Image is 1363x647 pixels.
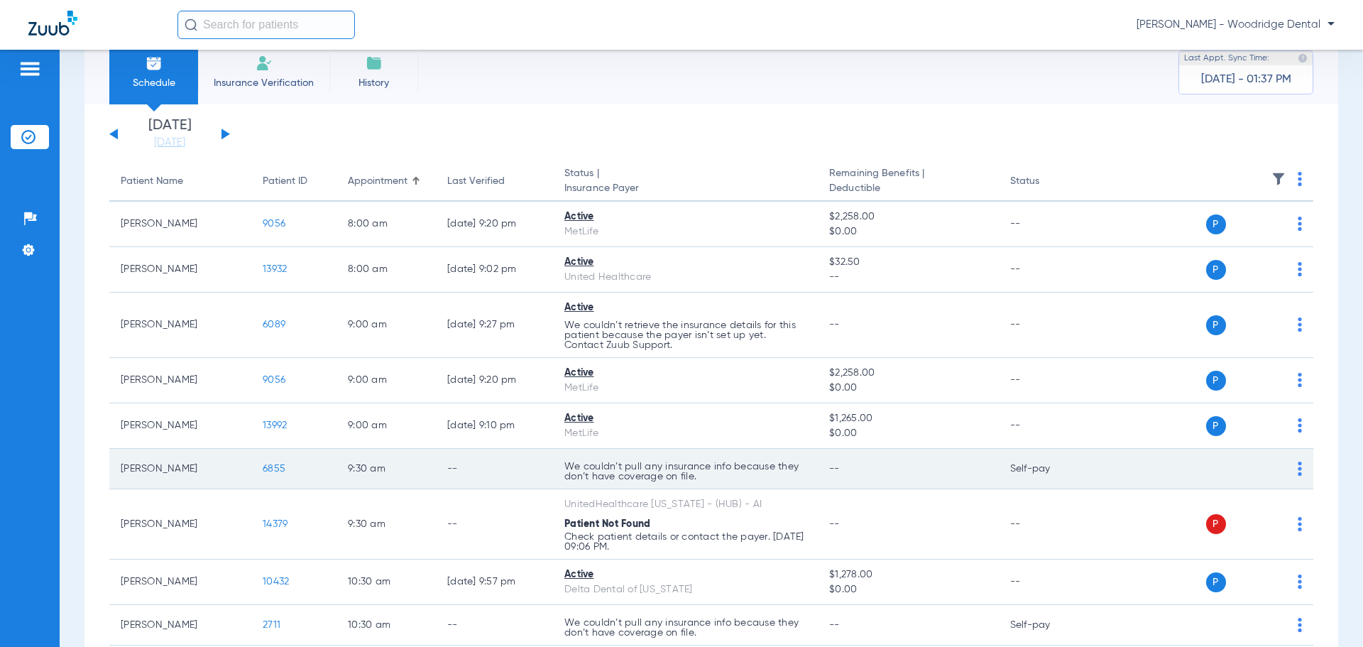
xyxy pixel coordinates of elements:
[1298,462,1302,476] img: group-dot-blue.svg
[1206,371,1226,391] span: P
[127,136,212,150] a: [DATE]
[1298,373,1302,387] img: group-dot-blue.svg
[829,464,840,474] span: --
[1298,217,1302,231] img: group-dot-blue.svg
[28,11,77,36] img: Zuub Logo
[1298,517,1302,531] img: group-dot-blue.svg
[1206,514,1226,534] span: P
[829,366,987,381] span: $2,258.00
[564,366,806,381] div: Active
[127,119,212,150] li: [DATE]
[829,519,840,529] span: --
[18,60,41,77] img: hamburger-icon
[263,577,289,587] span: 10432
[1298,317,1302,332] img: group-dot-blue.svg
[436,403,553,449] td: [DATE] 9:10 PM
[336,358,436,403] td: 9:00 AM
[121,174,183,189] div: Patient Name
[436,247,553,293] td: [DATE] 9:02 PM
[829,582,987,597] span: $0.00
[348,174,407,189] div: Appointment
[564,320,806,350] p: We couldn’t retrieve the insurance details for this patient because the payer isn’t set up yet. C...
[564,582,806,597] div: Delta Dental of [US_STATE]
[336,489,436,560] td: 9:30 AM
[1298,618,1302,632] img: group-dot-blue.svg
[829,381,987,396] span: $0.00
[564,532,806,552] p: Check patient details or contact the payer. [DATE] 09:06 PM.
[146,55,163,72] img: Schedule
[436,293,553,358] td: [DATE] 9:27 PM
[336,449,436,489] td: 9:30 AM
[829,270,987,285] span: --
[109,403,251,449] td: [PERSON_NAME]
[564,210,806,224] div: Active
[999,403,1095,449] td: --
[1298,172,1302,186] img: group-dot-blue.svg
[1137,18,1335,32] span: [PERSON_NAME] - Woodridge Dental
[177,11,355,39] input: Search for patients
[109,358,251,403] td: [PERSON_NAME]
[564,497,806,512] div: UnitedHealthcare [US_STATE] - (HUB) - AI
[564,181,806,196] span: Insurance Payer
[336,293,436,358] td: 9:00 AM
[999,449,1095,489] td: Self-pay
[564,426,806,441] div: MetLife
[999,162,1095,202] th: Status
[1206,416,1226,436] span: P
[564,224,806,239] div: MetLife
[366,55,383,72] img: History
[436,489,553,560] td: --
[1298,575,1302,589] img: group-dot-blue.svg
[263,375,285,385] span: 9056
[999,358,1095,403] td: --
[1298,418,1302,433] img: group-dot-blue.svg
[1206,214,1226,234] span: P
[263,620,280,630] span: 2711
[829,210,987,224] span: $2,258.00
[999,560,1095,605] td: --
[263,464,285,474] span: 6855
[109,605,251,646] td: [PERSON_NAME]
[564,618,806,638] p: We couldn’t pull any insurance info because they don’t have coverage on file.
[109,449,251,489] td: [PERSON_NAME]
[263,174,325,189] div: Patient ID
[436,202,553,247] td: [DATE] 9:20 PM
[263,174,307,189] div: Patient ID
[564,411,806,426] div: Active
[564,567,806,582] div: Active
[436,358,553,403] td: [DATE] 9:20 PM
[348,174,425,189] div: Appointment
[263,519,288,529] span: 14379
[185,18,197,31] img: Search Icon
[564,270,806,285] div: United Healthcare
[829,224,987,239] span: $0.00
[1201,72,1291,87] span: [DATE] - 01:37 PM
[109,489,251,560] td: [PERSON_NAME]
[256,55,273,72] img: Manual Insurance Verification
[564,300,806,315] div: Active
[1184,51,1269,65] span: Last Appt. Sync Time:
[1206,315,1226,335] span: P
[109,202,251,247] td: [PERSON_NAME]
[829,411,987,426] span: $1,265.00
[263,420,287,430] span: 13992
[999,202,1095,247] td: --
[436,449,553,489] td: --
[1206,572,1226,592] span: P
[818,162,998,202] th: Remaining Benefits |
[109,560,251,605] td: [PERSON_NAME]
[1298,262,1302,276] img: group-dot-blue.svg
[999,605,1095,646] td: Self-pay
[263,264,287,274] span: 13932
[447,174,542,189] div: Last Verified
[109,293,251,358] td: [PERSON_NAME]
[829,181,987,196] span: Deductible
[564,519,650,529] span: Patient Not Found
[336,403,436,449] td: 9:00 AM
[999,489,1095,560] td: --
[829,567,987,582] span: $1,278.00
[564,255,806,270] div: Active
[553,162,818,202] th: Status |
[336,202,436,247] td: 8:00 AM
[120,76,187,90] span: Schedule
